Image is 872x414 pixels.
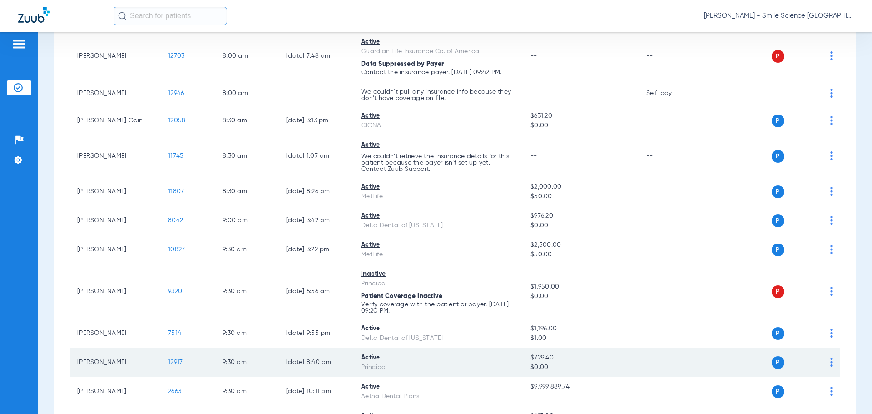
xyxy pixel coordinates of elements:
span: $2,000.00 [530,182,631,192]
span: $9,999,889.74 [530,382,631,392]
div: Active [361,240,516,250]
td: -- [639,377,700,406]
span: P [772,285,784,298]
span: 2663 [168,388,181,394]
div: Active [361,211,516,221]
span: Data Suppressed by Payer [361,61,444,67]
td: -- [639,106,700,135]
div: Active [361,37,516,47]
img: group-dot-blue.svg [830,245,833,254]
td: -- [639,32,700,80]
span: $50.00 [530,250,631,259]
td: [DATE] 3:22 PM [279,235,354,264]
span: $2,500.00 [530,240,631,250]
td: [PERSON_NAME] [70,177,161,206]
span: $976.20 [530,211,631,221]
td: [PERSON_NAME] [70,135,161,177]
td: -- [639,348,700,377]
td: [DATE] 9:55 PM [279,319,354,348]
span: 8042 [168,217,183,224]
p: We couldn’t retrieve the insurance details for this patient because the payer isn’t set up yet. C... [361,153,516,172]
div: Active [361,111,516,121]
span: -- [530,53,537,59]
div: MetLife [361,192,516,201]
div: Delta Dental of [US_STATE] [361,221,516,230]
span: $631.20 [530,111,631,121]
img: hamburger-icon [12,39,26,50]
td: [DATE] 8:26 PM [279,177,354,206]
td: 9:00 AM [215,206,279,235]
td: [PERSON_NAME] [70,348,161,377]
td: 8:00 AM [215,80,279,106]
img: group-dot-blue.svg [830,216,833,225]
span: P [772,385,784,398]
img: Zuub Logo [18,7,50,23]
td: 8:30 AM [215,106,279,135]
p: Contact the insurance payer. [DATE] 09:42 PM. [361,69,516,75]
td: -- [639,177,700,206]
td: -- [639,319,700,348]
span: P [772,356,784,369]
span: 12946 [168,90,184,96]
span: P [772,115,784,127]
td: [DATE] 7:48 AM [279,32,354,80]
span: 12703 [168,53,184,59]
td: -- [639,206,700,235]
span: $0.00 [530,221,631,230]
span: P [772,214,784,227]
span: P [772,150,784,163]
td: 9:30 AM [215,319,279,348]
span: 9320 [168,288,182,294]
div: CIGNA [361,121,516,130]
td: [PERSON_NAME] [70,319,161,348]
img: group-dot-blue.svg [830,51,833,60]
td: 8:30 AM [215,177,279,206]
span: 11745 [168,153,183,159]
td: [PERSON_NAME] [70,377,161,406]
span: $0.00 [530,121,631,130]
td: -- [639,135,700,177]
img: group-dot-blue.svg [830,329,833,338]
span: 12917 [168,359,183,365]
img: group-dot-blue.svg [830,187,833,196]
span: $0.00 [530,363,631,372]
span: 7514 [168,330,181,336]
td: 9:30 AM [215,377,279,406]
img: group-dot-blue.svg [830,116,833,125]
td: [DATE] 1:07 AM [279,135,354,177]
iframe: Chat Widget [827,370,872,414]
td: [DATE] 3:42 PM [279,206,354,235]
img: group-dot-blue.svg [830,151,833,160]
span: -- [530,392,631,401]
td: 9:30 AM [215,235,279,264]
div: Aetna Dental Plans [361,392,516,401]
div: Guardian Life Insurance Co. of America [361,47,516,56]
div: Delta Dental of [US_STATE] [361,334,516,343]
span: -- [530,153,537,159]
td: -- [639,264,700,319]
img: group-dot-blue.svg [830,287,833,296]
td: 9:30 AM [215,348,279,377]
td: [DATE] 8:40 AM [279,348,354,377]
div: Inactive [361,269,516,279]
span: P [772,50,784,63]
span: 12058 [168,117,185,124]
div: Active [361,140,516,150]
td: [PERSON_NAME] [70,264,161,319]
input: Search for patients [114,7,227,25]
td: [PERSON_NAME] [70,235,161,264]
td: 8:30 AM [215,135,279,177]
div: Active [361,324,516,334]
span: $1.00 [530,334,631,343]
span: $50.00 [530,192,631,201]
div: Principal [361,279,516,289]
div: Active [361,182,516,192]
div: MetLife [361,250,516,259]
span: P [772,327,784,340]
div: Principal [361,363,516,372]
p: Verify coverage with the patient or payer. [DATE] 09:20 PM. [361,301,516,314]
span: [PERSON_NAME] - Smile Science [GEOGRAPHIC_DATA] [704,11,854,20]
span: P [772,185,784,198]
img: Search Icon [118,12,126,20]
